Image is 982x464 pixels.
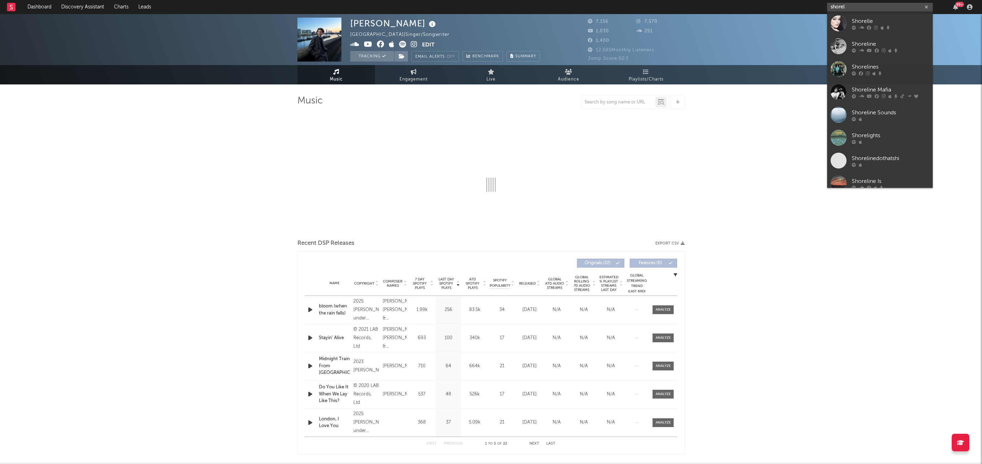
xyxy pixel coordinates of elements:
div: 5.09k [463,419,486,426]
span: Global ATD Audio Streams [545,277,564,290]
button: Next [529,442,539,446]
div: 83.5k [463,306,486,313]
span: Originals ( 22 ) [581,261,614,265]
span: Features ( 0 ) [634,261,667,265]
span: Composer Names [383,279,403,288]
span: to [488,442,492,445]
a: Audience [530,65,607,84]
a: Shoreline Is [827,172,933,195]
span: Audience [558,75,579,84]
button: Originals(22) [577,259,624,268]
div: Shoreline Sounds [852,108,929,117]
span: Recent DSP Releases [297,239,354,248]
span: 1,030 [588,29,609,33]
div: [PERSON_NAME] [383,362,407,370]
div: 37 [437,419,460,426]
button: First [427,442,437,446]
span: Live [486,75,496,84]
a: London, I Love You [319,416,350,430]
div: [DATE] [518,391,541,398]
span: Last Day Spotify Plays [437,277,455,290]
span: Engagement [399,75,428,84]
a: Midnight Train From [GEOGRAPHIC_DATA] [319,356,350,376]
div: N/A [599,335,623,342]
a: Shorelights [827,126,933,149]
div: N/A [599,363,623,370]
div: N/A [572,306,596,313]
div: 1.99k [410,306,433,313]
div: N/A [572,391,596,398]
span: 7 Day Spotify Plays [410,277,429,290]
button: Edit [422,41,435,50]
span: ATD Spotify Plays [463,277,482,290]
div: 2025 [PERSON_NAME], under exclusive license to Century City Records [353,297,379,323]
span: 7,156 [588,19,609,24]
div: [DATE] [518,335,541,342]
div: Shoreline [852,40,929,48]
div: 64 [437,363,460,370]
div: N/A [545,306,568,313]
div: 537 [410,391,433,398]
button: Features(0) [630,259,677,268]
span: Estimated % Playlist Streams Last Day [599,275,618,292]
span: Spotify Popularity [490,278,510,288]
div: [DATE] [518,363,541,370]
button: Summary [506,51,540,62]
div: Do You Like It When We Lay Like This? [319,384,350,405]
div: N/A [572,419,596,426]
div: 340k [463,335,486,342]
button: Previous [444,442,462,446]
a: Shorelines [827,58,933,81]
span: Released [519,281,536,286]
a: Music [297,65,375,84]
a: Shoreline Sounds [827,103,933,126]
div: N/A [545,363,568,370]
a: Shorelinedothatshi [827,149,933,172]
div: [PERSON_NAME] [383,390,407,399]
div: 693 [410,335,433,342]
span: of [497,442,502,445]
div: © 2020 LAB Records, Ltd [353,382,379,407]
div: N/A [545,391,568,398]
a: Shoreline [827,35,933,58]
div: 21 [490,363,514,370]
div: 21 [490,419,514,426]
div: 99 + [955,2,964,7]
div: 526k [463,391,486,398]
a: Stayin' Alive [319,335,350,342]
a: Playlists/Charts [607,65,685,84]
a: Benchmark [462,51,503,62]
span: Music [330,75,343,84]
span: 1,400 [588,38,609,43]
div: [PERSON_NAME], [PERSON_NAME] & [PERSON_NAME] [383,297,407,323]
a: bloom (when the rain falls) [319,303,350,317]
a: Shorelle [827,12,933,35]
div: Shorelines [852,63,929,71]
div: 17 [490,391,514,398]
div: [GEOGRAPHIC_DATA] | Singer/Songwriter [350,31,458,39]
div: Global Streaming Trend (Last 60D) [626,273,647,294]
div: 34 [490,306,514,313]
div: Shoreline Mafia [852,85,929,94]
a: Shoreline Mafia [827,81,933,103]
button: Export CSV [655,241,685,246]
div: 1 5 22 [477,440,515,448]
div: [DATE] [518,419,541,426]
div: Name [319,281,350,286]
div: Shoreline Is [852,177,929,185]
span: Benchmark [472,52,499,61]
a: Live [452,65,530,84]
span: Playlists/Charts [629,75,663,84]
input: Search by song name or URL [581,100,655,105]
span: Jump Score: 50.1 [588,56,629,61]
div: N/A [599,391,623,398]
div: 100 [437,335,460,342]
div: N/A [572,363,596,370]
div: N/A [572,335,596,342]
span: 7,570 [636,19,657,24]
span: 251 [636,29,653,33]
div: N/A [599,306,623,313]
